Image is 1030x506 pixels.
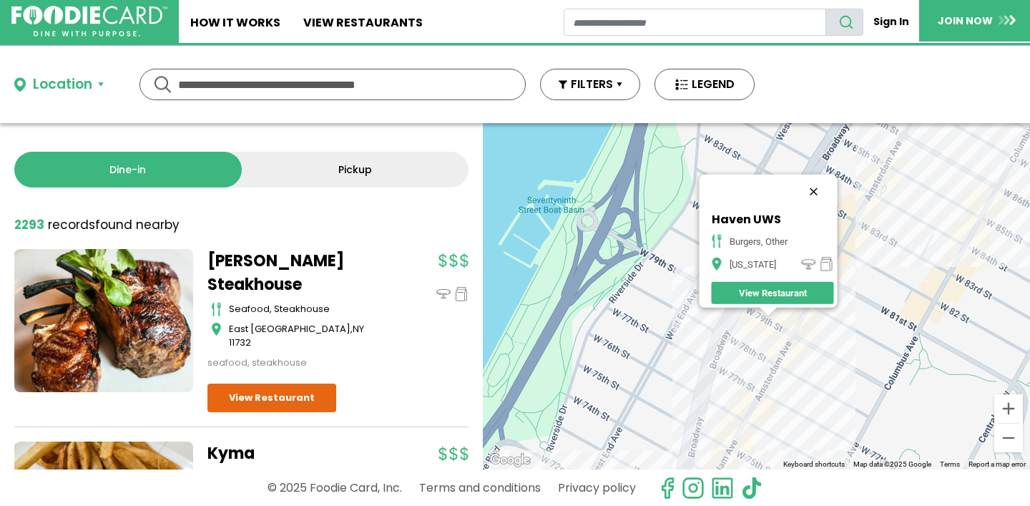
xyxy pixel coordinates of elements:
img: pickup_icon.svg [454,287,469,301]
img: Google [486,451,534,469]
button: Keyboard shortcuts [783,459,845,469]
span: East [GEOGRAPHIC_DATA] [229,322,350,336]
img: cutlery_icon.svg [211,302,222,316]
img: map_icon.svg [211,322,222,336]
img: map_icon.png [711,257,722,271]
span: records [48,216,95,233]
button: Location [14,74,104,95]
a: Terms and conditions [419,475,541,500]
strong: 2293 [14,216,44,233]
p: © 2025 Foodie Card, Inc. [268,475,402,500]
img: tiktok.svg [740,477,763,500]
h5: Haven UWS [711,213,833,226]
a: Dine-in [14,152,242,188]
span: NY [353,322,364,336]
a: Report a map error [968,460,1026,468]
img: pickup_icon.png [819,257,833,271]
input: restaurant search [564,9,827,36]
div: Haven UWS [483,123,1030,469]
div: , [229,322,386,350]
button: search [825,9,863,36]
a: Kyma [207,442,386,465]
div: seafood, steakhouse [229,302,386,316]
img: dinein_icon.svg [436,287,451,301]
a: Open this area in Google Maps (opens a new window) [486,451,534,469]
a: View Restaurant [711,282,833,304]
button: FILTERS [540,69,640,100]
img: dinein_icon.png [801,257,815,271]
img: cutlery_icon.png [711,234,722,248]
button: Close [796,175,830,209]
div: Location [33,74,92,95]
span: 11732 [229,336,251,349]
a: [PERSON_NAME] Steakhouse [207,249,386,296]
button: LEGEND [654,69,755,100]
a: View Restaurant [207,384,336,412]
svg: check us out on facebook [656,477,679,500]
img: linkedin.svg [711,477,734,500]
div: found nearby [14,216,180,235]
div: [US_STATE] [729,259,775,270]
button: Zoom out [994,424,1023,452]
div: burgers, other [729,236,787,247]
a: Terms [940,460,960,468]
img: FoodieCard; Eat, Drink, Save, Donate [11,6,167,37]
a: Privacy policy [558,475,636,500]
button: Zoom in [994,394,1023,423]
div: seafood, steakhouse [207,356,386,370]
a: Pickup [242,152,469,188]
a: Sign In [863,9,919,35]
span: Map data ©2025 Google [853,460,931,468]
